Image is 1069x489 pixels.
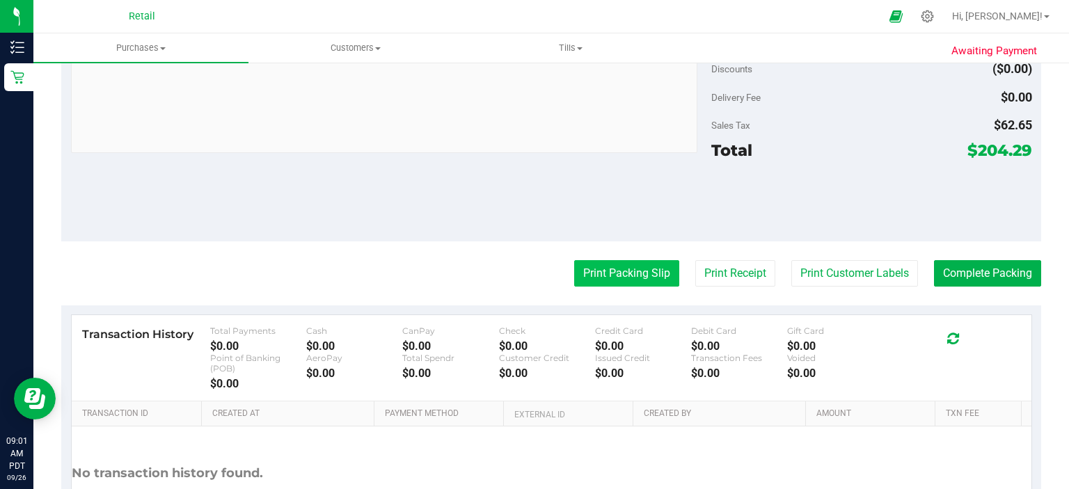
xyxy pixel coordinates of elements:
[402,367,498,380] div: $0.00
[129,10,155,22] span: Retail
[499,339,595,353] div: $0.00
[249,42,463,54] span: Customers
[787,367,883,380] div: $0.00
[787,326,883,336] div: Gift Card
[33,42,248,54] span: Purchases
[574,260,679,287] button: Print Packing Slip
[952,10,1043,22] span: Hi, [PERSON_NAME]!
[711,120,750,131] span: Sales Tax
[595,326,691,336] div: Credit Card
[711,92,761,103] span: Delivery Fee
[691,326,787,336] div: Debit Card
[306,353,402,363] div: AeroPay
[385,408,498,419] a: Payment Method
[691,353,787,363] div: Transaction Fees
[595,367,691,380] div: $0.00
[210,353,306,374] div: Point of Banking (POB)
[787,339,883,353] div: $0.00
[10,70,24,84] inline-svg: Retail
[306,367,402,380] div: $0.00
[691,367,787,380] div: $0.00
[463,33,678,63] a: Tills
[402,353,498,363] div: Total Spendr
[644,408,800,419] a: Created By
[951,43,1037,59] span: Awaiting Payment
[503,401,633,426] th: External ID
[6,435,27,472] p: 09:01 AM PDT
[787,353,883,363] div: Voided
[595,353,691,363] div: Issued Credit
[210,377,306,390] div: $0.00
[816,408,929,419] a: Amount
[248,33,464,63] a: Customers
[994,118,1032,132] span: $62.65
[306,339,402,353] div: $0.00
[402,339,498,353] div: $0.00
[499,367,595,380] div: $0.00
[1001,90,1032,104] span: $0.00
[210,326,306,336] div: Total Payments
[402,326,498,336] div: CanPay
[919,10,936,23] div: Manage settings
[212,408,368,419] a: Created At
[82,408,196,419] a: Transaction ID
[464,42,677,54] span: Tills
[499,326,595,336] div: Check
[934,260,1041,287] button: Complete Packing
[691,339,787,353] div: $0.00
[791,260,918,287] button: Print Customer Labels
[499,353,595,363] div: Customer Credit
[10,40,24,54] inline-svg: Inventory
[14,378,56,419] iframe: Resource center
[711,56,752,81] span: Discounts
[967,141,1032,160] span: $204.29
[6,472,27,483] p: 09/26
[306,326,402,336] div: Cash
[711,141,752,160] span: Total
[695,260,775,287] button: Print Receipt
[946,408,1015,419] a: Txn Fee
[210,339,306,353] div: $0.00
[33,33,248,63] a: Purchases
[595,339,691,353] div: $0.00
[992,61,1032,76] span: ($0.00)
[880,3,912,30] span: Open Ecommerce Menu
